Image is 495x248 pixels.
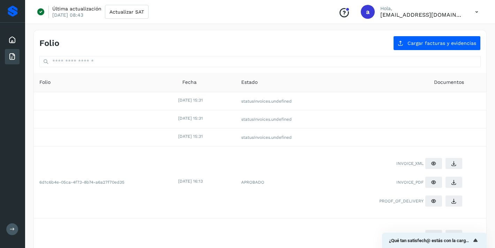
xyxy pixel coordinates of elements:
[34,146,177,218] td: 6d1c6b4e-05ca-4f73-8b74-a6a27f70ed35
[39,38,59,48] h4: Folio
[236,110,327,128] td: statusInvoices.undefined
[178,133,234,139] div: [DATE] 15:31
[380,11,464,18] p: amagos@fletesmagos.com.mx
[178,97,234,103] div: [DATE] 15:31
[396,232,424,239] span: INVOICE_XML
[5,49,20,64] div: Facturas
[408,41,476,46] span: Cargar facturas y evidencias
[109,9,144,14] span: Actualizar SAT
[434,79,464,86] span: Documentos
[389,236,480,245] button: Mostrar encuesta - ¿Qué tan satisfech@ estás con la carga de tus facturas?
[236,128,327,146] td: statusInvoices.undefined
[52,6,101,12] p: Última actualización
[105,5,148,19] button: Actualizar SAT
[5,32,20,48] div: Inicio
[389,238,471,243] span: ¿Qué tan satisfech@ estás con la carga de tus facturas?
[236,146,327,218] td: APROBADO
[178,178,234,184] div: [DATE] 16:13
[396,179,424,185] span: INVOICE_PDF
[182,79,197,86] span: Fecha
[396,160,424,167] span: INVOICE_XML
[379,198,424,204] span: PROOF_OF_DELIVERY
[52,12,83,18] p: [DATE] 08:43
[236,92,327,110] td: statusInvoices.undefined
[39,79,51,86] span: Folio
[178,115,234,121] div: [DATE] 15:31
[393,36,481,50] button: Cargar facturas y evidencias
[380,6,464,11] p: Hola,
[241,79,258,86] span: Estado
